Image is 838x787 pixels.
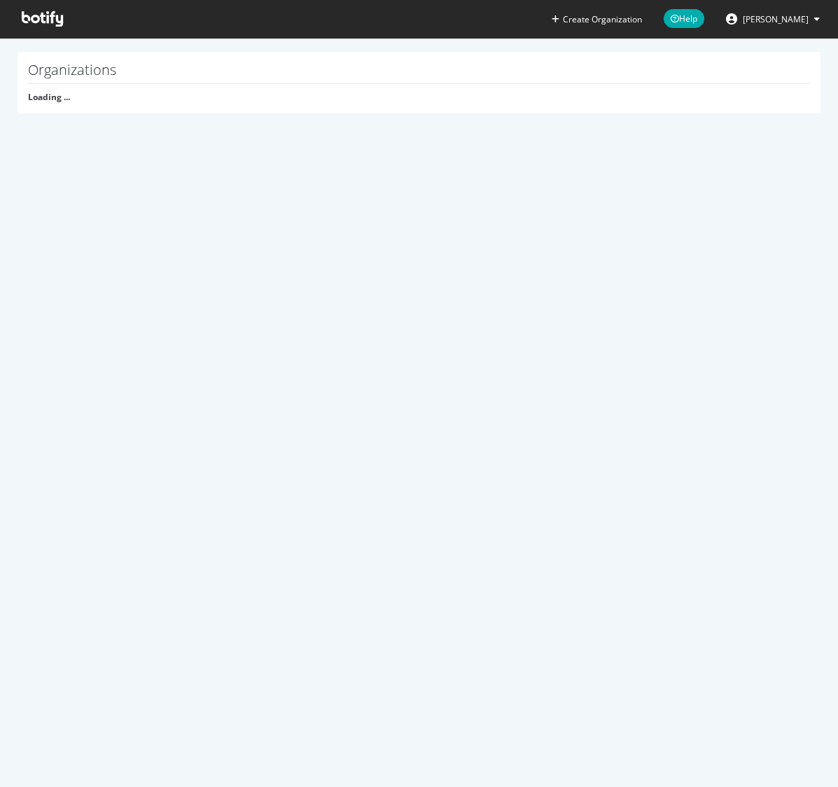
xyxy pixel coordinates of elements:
[28,62,810,84] h1: Organizations
[715,8,831,30] button: [PERSON_NAME]
[743,13,809,25] span: Anthony Cantelmo
[551,13,643,26] button: Create Organization
[664,9,704,28] span: Help
[28,91,70,103] strong: Loading ...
